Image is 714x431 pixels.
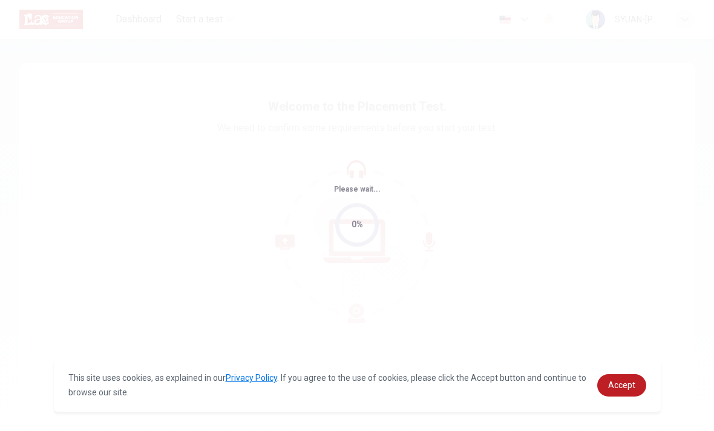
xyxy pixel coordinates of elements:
[352,218,363,232] div: 0%
[226,373,277,383] a: Privacy Policy
[334,185,381,193] span: Please wait...
[68,373,586,397] span: This site uses cookies, as explained in our . If you agree to the use of cookies, please click th...
[608,380,635,390] span: Accept
[597,374,646,397] a: dismiss cookie message
[54,358,661,412] div: cookieconsent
